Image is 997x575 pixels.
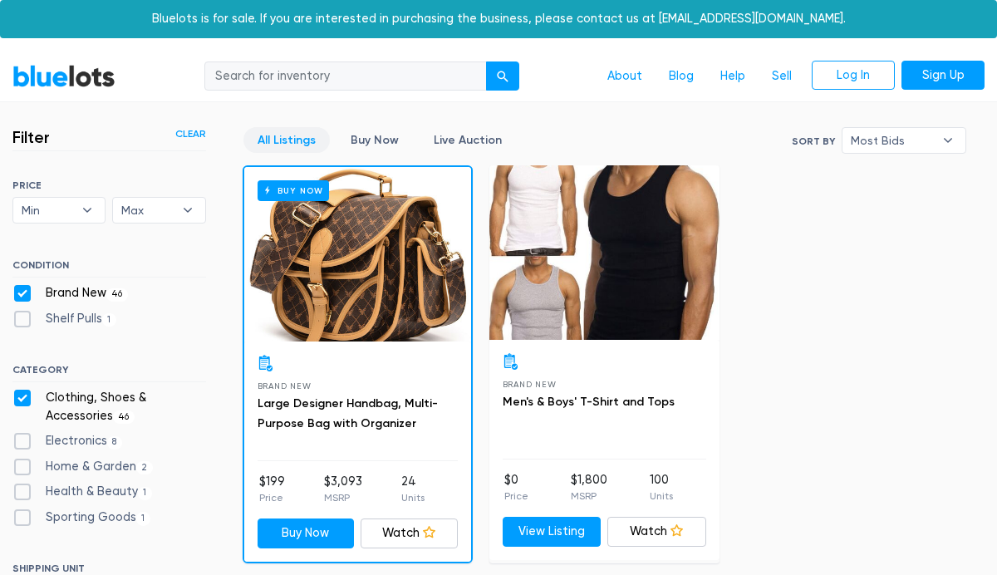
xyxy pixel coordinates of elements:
[136,512,150,525] span: 1
[324,490,362,505] p: MSRP
[12,179,206,191] h6: PRICE
[503,380,557,389] span: Brand New
[170,198,205,223] b: ▾
[607,517,706,547] a: Watch
[931,128,965,153] b: ▾
[12,364,206,382] h6: CATEGORY
[401,473,425,506] li: 24
[12,127,50,147] h3: Filter
[12,389,206,425] label: Clothing, Shoes & Accessories
[336,127,413,153] a: Buy Now
[107,436,122,450] span: 8
[259,490,285,505] p: Price
[244,167,471,342] a: Buy Now
[12,310,116,328] label: Shelf Pulls
[12,458,153,476] label: Home & Garden
[258,180,330,201] h6: Buy Now
[70,198,105,223] b: ▾
[243,127,330,153] a: All Listings
[102,313,116,327] span: 1
[594,61,656,92] a: About
[650,471,673,504] li: 100
[571,489,607,504] p: MSRP
[656,61,707,92] a: Blog
[12,259,206,278] h6: CONDITION
[324,473,362,506] li: $3,093
[503,395,675,409] a: Men's & Boys' T-Shirt and Tops
[361,518,458,548] a: Watch
[571,471,607,504] li: $1,800
[258,396,438,430] a: Large Designer Handbag, Multi-Purpose Bag with Organizer
[12,483,152,501] label: Health & Beauty
[258,381,312,391] span: Brand New
[113,410,135,424] span: 46
[707,61,759,92] a: Help
[175,126,206,141] a: Clear
[504,471,528,504] li: $0
[504,489,528,504] p: Price
[503,517,602,547] a: View Listing
[12,432,122,450] label: Electronics
[759,61,805,92] a: Sell
[401,490,425,505] p: Units
[138,487,152,500] span: 1
[12,284,128,302] label: Brand New
[792,134,835,149] label: Sort By
[121,198,173,223] span: Max
[259,473,285,506] li: $199
[12,509,150,527] label: Sporting Goods
[204,61,487,91] input: Search for inventory
[12,64,115,88] a: BlueLots
[650,489,673,504] p: Units
[420,127,516,153] a: Live Auction
[258,518,355,548] a: Buy Now
[106,288,128,302] span: 46
[136,461,153,474] span: 2
[22,198,73,223] span: Min
[812,61,895,91] a: Log In
[851,128,934,153] span: Most Bids
[901,61,985,91] a: Sign Up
